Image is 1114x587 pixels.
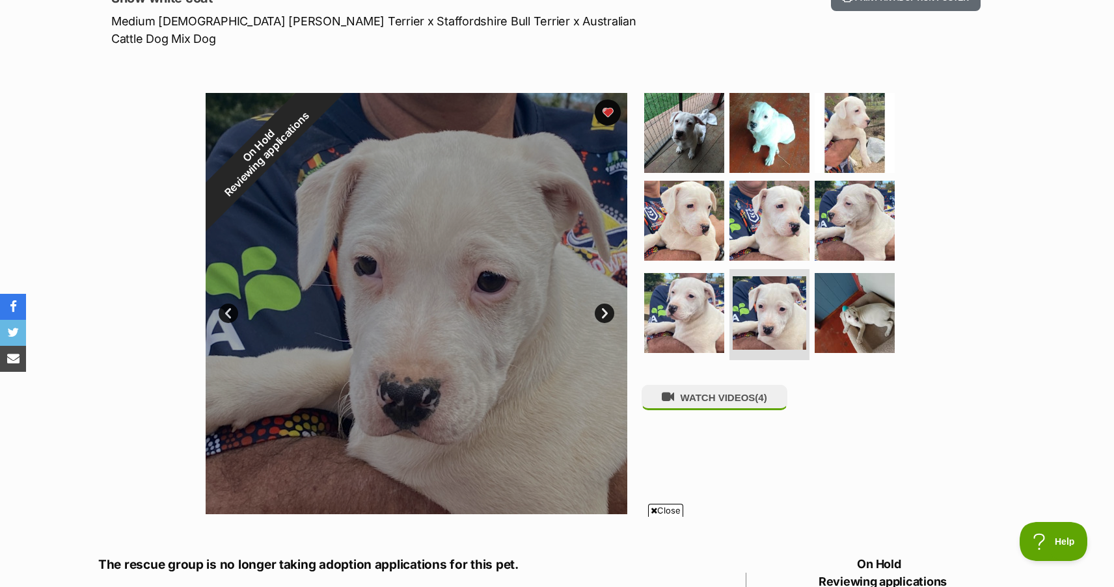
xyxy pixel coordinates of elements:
[729,181,809,261] img: Photo of Pepper
[241,522,873,580] iframe: Advertisement
[595,304,614,323] a: Next
[644,93,724,173] img: Photo of Pepper
[111,12,662,47] p: Medium [DEMOGRAPHIC_DATA] [PERSON_NAME] Terrier x Staffordshire Bull Terrier x Australian Cattle ...
[99,83,195,163] img: https://img.kwcdn.com/product/fancy/a8cd16a1-fad6-4ffb-964c-258fbf156551.jpg?imageMogr2/strip/siz...
[648,504,683,517] span: Close
[815,93,895,173] img: Photo of Pepper
[644,181,724,261] img: Photo of Pepper
[755,392,767,403] span: (4)
[1020,522,1088,561] iframe: Help Scout Beacon - Open
[733,276,806,350] img: Photo of Pepper
[815,181,895,261] img: Photo of Pepper
[815,273,895,353] img: Photo of Pepper
[219,304,238,323] a: Prev
[595,99,621,125] button: favourite
[98,556,649,575] p: The rescue group is no longer taking adoption applications for this pet.
[223,109,312,198] span: Reviewing applications
[644,273,724,353] img: Photo of Pepper
[642,385,787,410] button: WATCH VIDEOS(4)
[729,93,809,173] img: Photo of Pepper
[170,57,356,242] div: On Hold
